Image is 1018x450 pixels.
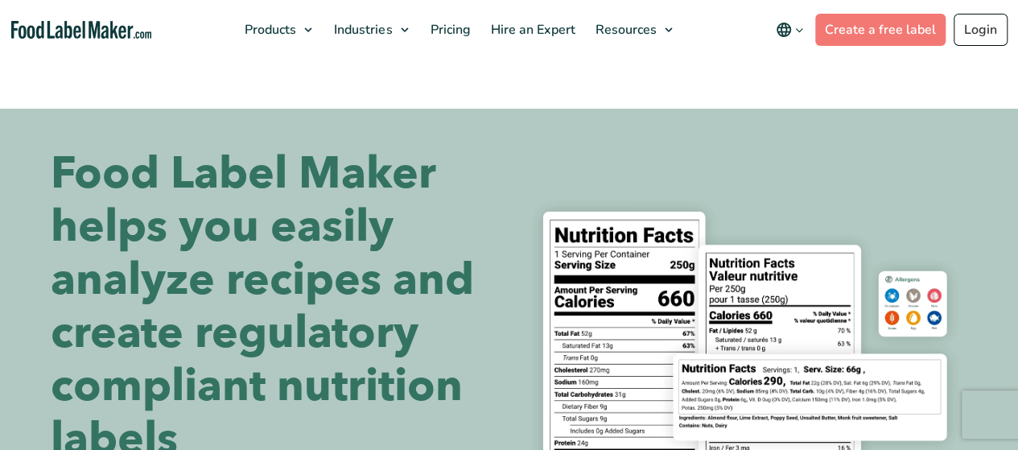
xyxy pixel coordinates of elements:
[240,21,298,39] span: Products
[329,21,394,39] span: Industries
[425,21,472,39] span: Pricing
[485,21,576,39] span: Hire an Expert
[590,21,657,39] span: Resources
[954,14,1008,46] a: Login
[815,14,946,46] a: Create a free label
